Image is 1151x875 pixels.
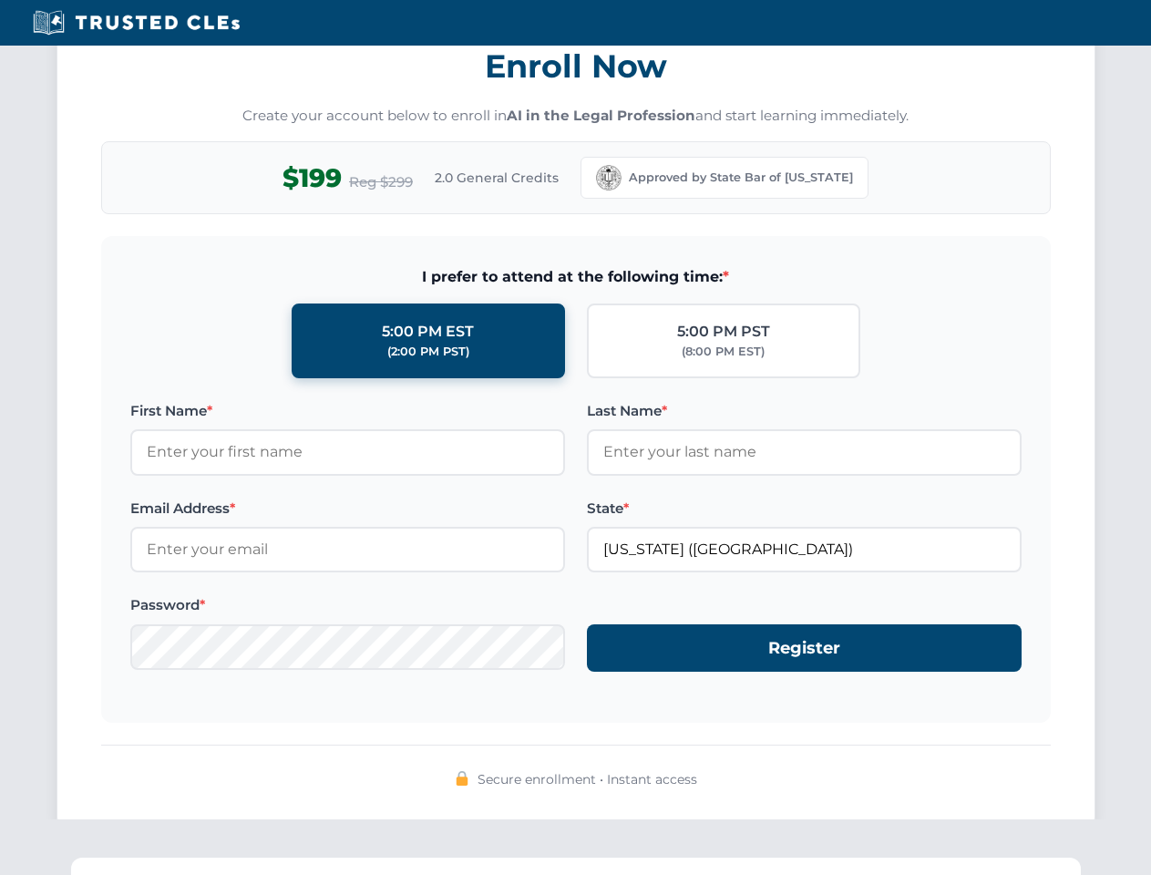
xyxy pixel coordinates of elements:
[130,527,565,572] input: Enter your email
[283,158,342,199] span: $199
[587,400,1022,422] label: Last Name
[349,171,413,193] span: Reg $299
[130,400,565,422] label: First Name
[101,106,1051,127] p: Create your account below to enroll in and start learning immediately.
[596,165,622,190] img: California Bar
[382,320,474,344] div: 5:00 PM EST
[387,343,469,361] div: (2:00 PM PST)
[478,769,697,789] span: Secure enrollment • Instant access
[507,107,695,124] strong: AI in the Legal Profession
[455,771,469,786] img: 🔒
[587,498,1022,520] label: State
[682,343,765,361] div: (8:00 PM EST)
[629,169,853,187] span: Approved by State Bar of [US_STATE]
[435,168,559,188] span: 2.0 General Credits
[587,429,1022,475] input: Enter your last name
[27,9,245,36] img: Trusted CLEs
[130,265,1022,289] span: I prefer to attend at the following time:
[130,429,565,475] input: Enter your first name
[587,527,1022,572] input: California (CA)
[101,37,1051,95] h3: Enroll Now
[130,594,565,616] label: Password
[677,320,770,344] div: 5:00 PM PST
[587,624,1022,673] button: Register
[130,498,565,520] label: Email Address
